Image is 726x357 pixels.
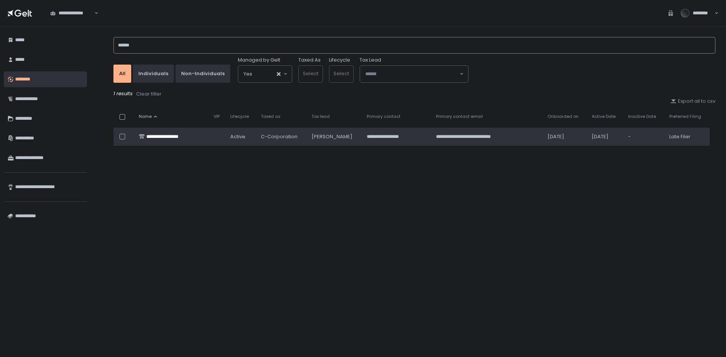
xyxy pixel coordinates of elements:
button: All [113,65,131,83]
button: Export all to csv [670,98,715,105]
span: Tax Lead [360,57,381,63]
div: Late Filer [669,133,705,140]
button: Non-Individuals [175,65,230,83]
input: Search for option [252,70,276,78]
span: Tax lead [312,114,330,119]
div: Search for option [238,66,292,82]
button: Clear Selected [277,72,281,76]
button: Clear filter [136,90,162,98]
span: Onboarded on [548,114,579,119]
span: Taxed as [261,114,281,119]
div: Non-Individuals [181,70,225,77]
div: Individuals [138,70,168,77]
div: C-Corporation [261,133,302,140]
div: Clear filter [136,91,161,97]
input: Search for option [365,70,459,78]
span: Yes [244,70,252,78]
div: - [628,133,660,140]
div: Search for option [45,5,98,21]
span: Lifecycle [230,114,249,119]
span: active [230,133,245,140]
div: All [119,70,126,77]
span: Preferred Filing [669,114,701,119]
div: 1 results [113,90,715,98]
button: Individuals [133,65,174,83]
span: Active Date [592,114,616,119]
span: Managed by Gelt [238,57,280,63]
div: [PERSON_NAME] [312,133,358,140]
input: Search for option [93,9,94,17]
span: VIP [214,114,220,119]
span: Inactive Date [628,114,656,119]
label: Lifecycle [329,57,350,63]
span: Primary contact email [436,114,483,119]
div: Search for option [360,66,468,82]
label: Taxed As [298,57,321,63]
span: Select [334,70,349,77]
span: Primary contact [367,114,400,119]
span: Name [139,114,152,119]
div: [DATE] [548,133,583,140]
div: [DATE] [592,133,619,140]
span: Select [303,70,318,77]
